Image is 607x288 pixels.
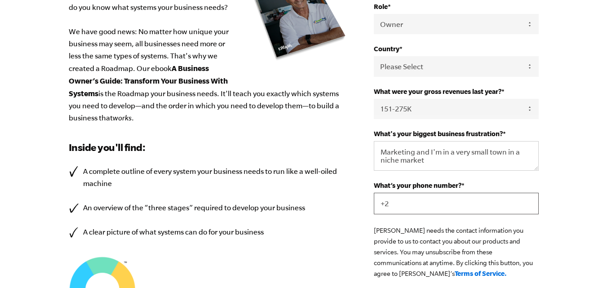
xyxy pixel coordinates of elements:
[69,165,347,190] li: A complete outline of every system your business needs to run like a well-oiled machine
[69,64,228,97] b: A Business Owner’s Guide: Transform Your Business With Systems
[69,140,347,155] h3: Inside you'll find:
[374,141,538,171] textarea: Marketing and I'm in a very small town in a niche market
[374,88,501,95] span: What were your gross revenues last year?
[69,202,347,214] li: An overview of the “three stages” required to develop your business
[113,114,132,122] em: works
[69,226,347,238] li: A clear picture of what systems can do for your business
[374,225,538,279] p: [PERSON_NAME] needs the contact information you provide to us to contact you about our products a...
[374,130,503,137] span: What's your biggest business frustration?
[374,45,399,53] span: Country
[374,3,388,10] span: Role
[562,245,607,288] iframe: Chat Widget
[455,270,507,277] a: Terms of Service.
[374,182,461,189] span: What’s your phone number?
